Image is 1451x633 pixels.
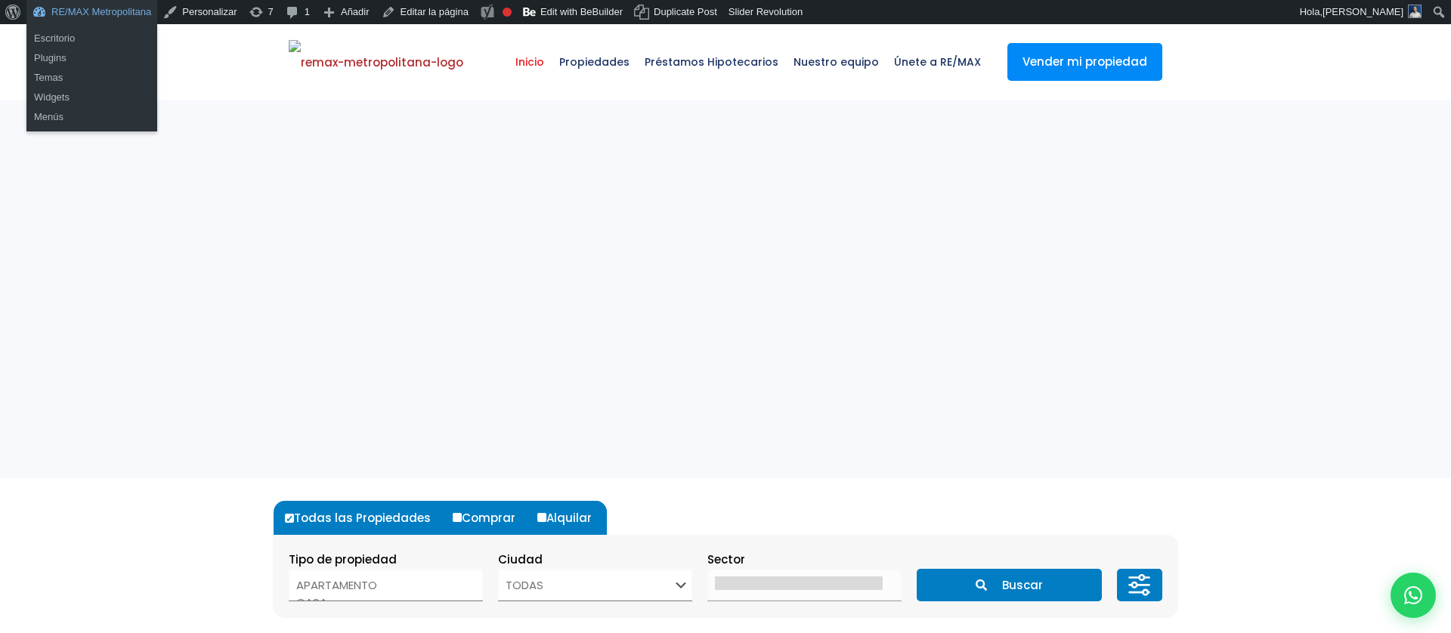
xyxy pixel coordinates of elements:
a: Escritorio [26,29,157,48]
input: Todas las Propiedades [285,514,294,523]
div: Focus keyphrase not set [503,8,512,17]
span: Sector [707,551,745,567]
a: Préstamos Hipotecarios [637,24,786,100]
span: Nuestro equipo [786,39,886,85]
span: Préstamos Hipotecarios [637,39,786,85]
span: Únete a RE/MAX [886,39,988,85]
a: Menús [26,107,157,127]
span: Inicio [508,39,552,85]
span: Slider Revolution [729,6,803,17]
input: Alquilar [537,513,546,522]
span: Propiedades [552,39,637,85]
ul: RE/MAX Metropolitana [26,24,157,73]
a: Widgets [26,88,157,107]
button: Buscar [917,569,1101,601]
a: Propiedades [552,24,637,100]
img: remax-metropolitana-logo [289,40,463,85]
a: Plugins [26,48,157,68]
option: APARTAMENTO [296,576,464,594]
a: Vender mi propiedad [1007,43,1162,81]
a: Inicio [508,24,552,100]
span: Ciudad [498,551,543,567]
a: Únete a RE/MAX [886,24,988,100]
a: RE/MAX Metropolitana [289,24,463,100]
span: [PERSON_NAME] [1323,6,1403,17]
option: CASA [296,594,464,611]
span: Tipo de propiedad [289,551,397,567]
a: Nuestro equipo [786,24,886,100]
label: Alquilar [534,501,607,535]
a: Temas [26,68,157,88]
label: Comprar [449,501,531,535]
label: Todas las Propiedades [281,501,446,535]
input: Comprar [453,513,462,522]
ul: RE/MAX Metropolitana [26,63,157,131]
